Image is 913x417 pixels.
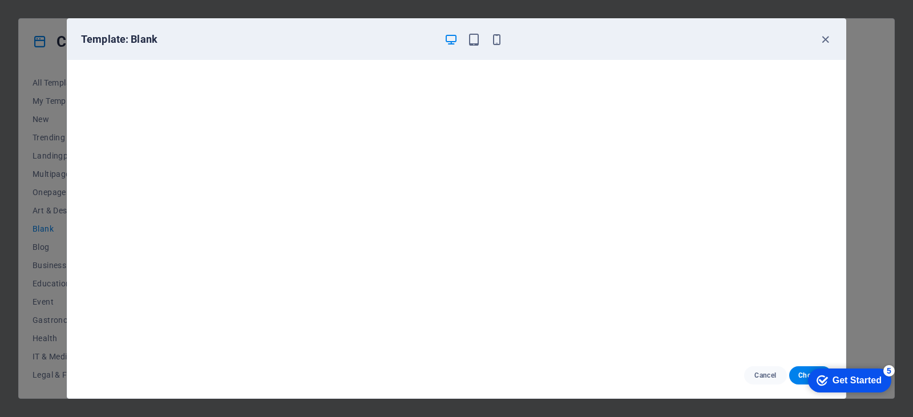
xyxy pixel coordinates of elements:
div: 5 [84,2,96,14]
button: Choose [789,366,832,384]
button: Cancel [744,366,787,384]
h6: Template: Blank [81,33,435,46]
span: Cancel [753,371,778,380]
div: Get Started [34,13,83,23]
div: Get Started 5 items remaining, 0% complete [9,6,92,30]
span: Choose [798,371,823,380]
